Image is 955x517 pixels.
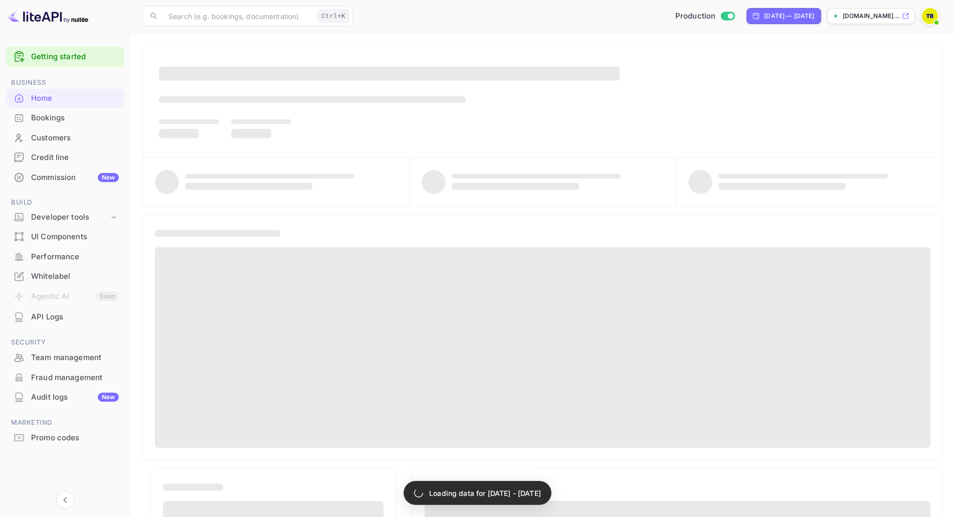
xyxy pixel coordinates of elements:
[31,432,119,444] div: Promo codes
[6,197,124,208] span: Build
[922,8,938,24] img: Traveloka B2B
[429,488,541,498] p: Loading data for [DATE] - [DATE]
[6,168,124,187] a: CommissionNew
[6,128,124,147] a: Customers
[6,209,124,226] div: Developer tools
[6,348,124,368] div: Team management
[31,132,119,144] div: Customers
[6,47,124,67] div: Getting started
[6,148,124,167] div: Credit line
[6,348,124,367] a: Team management
[318,10,349,23] div: Ctrl+K
[6,108,124,128] div: Bookings
[6,247,124,266] a: Performance
[6,227,124,247] div: UI Components
[31,152,119,163] div: Credit line
[6,307,124,327] div: API Logs
[6,368,124,388] div: Fraud management
[31,231,119,243] div: UI Components
[98,393,119,402] div: New
[6,227,124,246] a: UI Components
[6,89,124,107] a: Home
[31,372,119,384] div: Fraud management
[98,173,119,182] div: New
[31,271,119,282] div: Whitelabel
[31,212,109,223] div: Developer tools
[6,89,124,108] div: Home
[6,368,124,387] a: Fraud management
[31,251,119,263] div: Performance
[31,172,119,184] div: Commission
[6,337,124,348] span: Security
[31,51,119,63] a: Getting started
[31,93,119,104] div: Home
[56,491,74,509] button: Collapse navigation
[6,417,124,428] span: Marketing
[31,311,119,323] div: API Logs
[764,12,814,21] div: [DATE] — [DATE]
[6,307,124,326] a: API Logs
[31,352,119,364] div: Team management
[843,12,900,21] p: [DOMAIN_NAME]...
[6,247,124,267] div: Performance
[6,168,124,188] div: CommissionNew
[6,77,124,88] span: Business
[6,388,124,407] div: Audit logsNew
[6,267,124,286] div: Whitelabel
[6,267,124,285] a: Whitelabel
[6,388,124,406] a: Audit logsNew
[31,112,119,124] div: Bookings
[6,148,124,166] a: Credit line
[675,11,716,22] span: Production
[6,428,124,447] a: Promo codes
[6,108,124,127] a: Bookings
[6,128,124,148] div: Customers
[31,392,119,403] div: Audit logs
[162,6,314,26] input: Search (e.g. bookings, documentation)
[671,11,739,22] div: Switch to Sandbox mode
[6,428,124,448] div: Promo codes
[8,8,88,24] img: LiteAPI logo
